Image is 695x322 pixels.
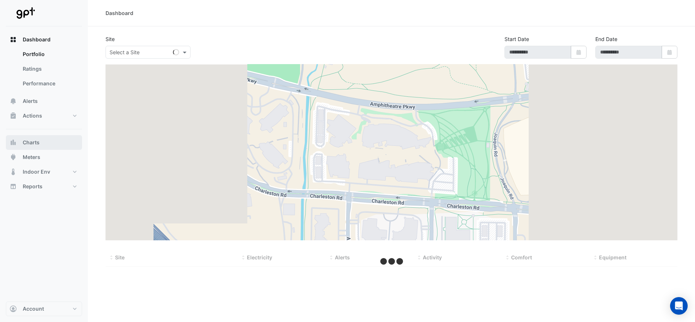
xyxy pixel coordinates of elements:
div: Dashboard [6,47,82,94]
span: Dashboard [23,36,51,43]
app-icon: Indoor Env [10,168,17,175]
button: Dashboard [6,32,82,47]
a: Portfolio [17,47,82,62]
span: Alerts [335,254,350,260]
span: Activity [423,254,442,260]
app-icon: Reports [10,183,17,190]
button: Indoor Env [6,164,82,179]
span: Meters [23,153,40,161]
span: Site [115,254,125,260]
button: Reports [6,179,82,194]
span: Equipment [599,254,626,260]
span: Indoor Env [23,168,50,175]
div: Dashboard [106,9,133,17]
label: Site [106,35,115,43]
app-icon: Actions [10,112,17,119]
span: Comfort [511,254,532,260]
a: Performance [17,76,82,91]
button: Meters [6,150,82,164]
span: Account [23,305,44,312]
span: Alerts [23,97,38,105]
button: Charts [6,135,82,150]
app-icon: Dashboard [10,36,17,43]
a: Ratings [17,62,82,76]
span: Reports [23,183,42,190]
img: Company Logo [9,6,42,21]
label: End Date [595,35,617,43]
span: Actions [23,112,42,119]
app-icon: Alerts [10,97,17,105]
label: Start Date [504,35,529,43]
button: Actions [6,108,82,123]
app-icon: Meters [10,153,17,161]
span: Charts [23,139,40,146]
button: Alerts [6,94,82,108]
div: Open Intercom Messenger [670,297,688,315]
button: Account [6,301,82,316]
span: Electricity [247,254,272,260]
app-icon: Charts [10,139,17,146]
